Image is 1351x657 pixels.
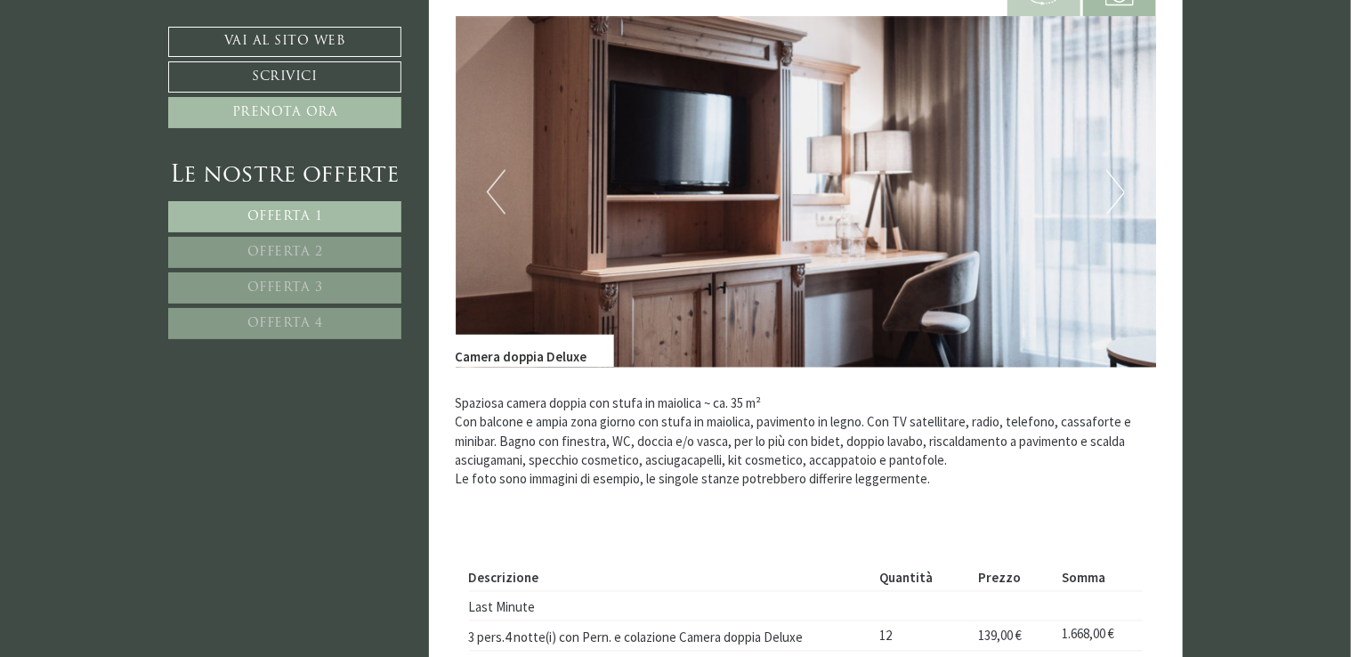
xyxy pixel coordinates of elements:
[318,13,384,42] div: lunedì
[1056,621,1143,652] td: 1.668,00 €
[469,591,874,621] td: Last Minute
[247,281,323,295] span: Offerta 3
[247,210,323,223] span: Offerta 1
[456,394,1157,490] p: Spaziosa camera doppia con stufa in maiolica ~ ca. 35 m² Con balcone e ampia zona giorno con stuf...
[487,170,506,215] button: Previous
[168,61,401,93] a: Scrivici
[247,246,323,259] span: Offerta 2
[1106,170,1125,215] button: Next
[456,17,1157,368] img: image
[27,83,236,94] small: 21:26
[469,565,874,591] th: Descrizione
[972,565,1056,591] th: Prezzo
[456,335,614,367] div: Camera doppia Deluxe
[168,159,401,192] div: Le nostre offerte
[1056,565,1143,591] th: Somma
[873,565,972,591] th: Quantità
[168,27,401,57] a: Vai al sito web
[604,469,702,500] button: Invia
[13,47,245,98] div: Buon giorno, come possiamo aiutarla?
[168,97,401,128] a: Prenota ora
[27,51,236,64] div: Montis – Active Nature Spa
[469,621,874,652] td: 3 pers.4 notte(i) con Pern. e colazione Camera doppia Deluxe
[873,621,972,652] td: 12
[978,628,1022,645] span: 139,00 €
[247,317,323,330] span: Offerta 4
